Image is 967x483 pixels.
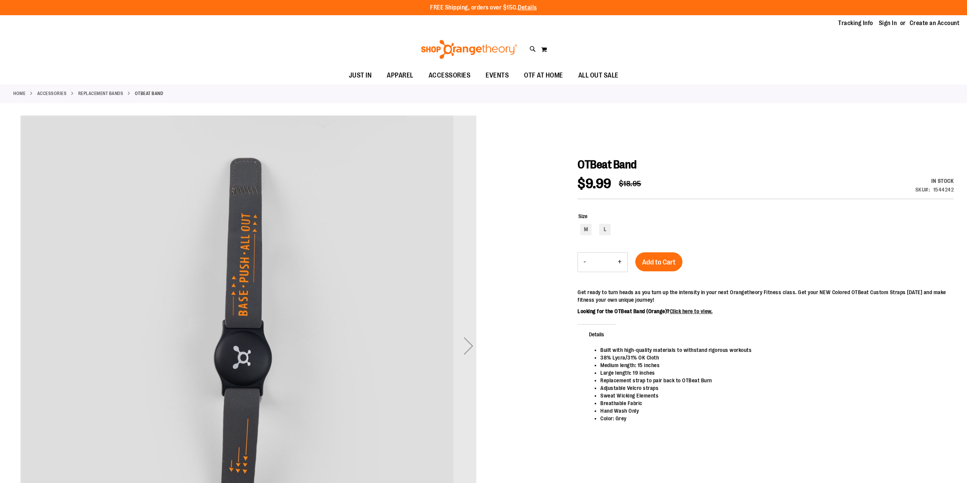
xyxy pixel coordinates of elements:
[879,19,897,27] a: Sign In
[420,40,518,59] img: Shop Orangetheory
[78,90,123,97] a: Replacement Bands
[135,90,163,97] strong: OTBeat Band
[838,19,873,27] a: Tracking Info
[600,361,946,369] li: Medium length: 15 inches
[600,377,946,384] li: Replacement strap to pair back to OTBeat Burn
[518,4,537,11] a: Details
[387,67,413,84] span: APPAREL
[600,399,946,407] li: Breathable Fabric
[600,384,946,392] li: Adjustable Velcro straps
[915,187,930,193] strong: SKU
[578,67,619,84] span: ALL OUT SALE
[429,67,471,84] span: ACCESSORIES
[600,346,946,354] li: Built with high-quality materials to withstand rigorous workouts
[915,177,954,185] div: Availability
[619,179,641,188] span: $18.95
[635,252,682,271] button: Add to Cart
[37,90,67,97] a: ACCESSORIES
[349,67,372,84] span: JUST IN
[670,308,713,314] a: Click here to view.
[600,407,946,415] li: Hand Wash Only
[578,158,637,171] span: OTBeat Band
[580,224,592,235] div: M
[486,67,509,84] span: EVENTS
[933,186,954,193] div: 1544242
[430,3,537,12] p: FREE Shipping, orders over $150.
[524,67,563,84] span: OTF AT HOME
[578,253,592,272] button: Decrease product quantity
[600,415,946,422] li: Color: Grey
[13,90,25,97] a: Home
[578,176,611,192] span: $9.99
[578,213,587,219] span: Size
[578,324,616,344] span: Details
[612,253,627,272] button: Increase product quantity
[592,253,612,271] input: Product quantity
[600,392,946,399] li: Sweat Wicking Elements
[910,19,960,27] a: Create an Account
[599,224,611,235] div: L
[642,258,676,266] span: Add to Cart
[578,288,954,304] p: Get ready to turn heads as you turn up the intensity in your next Orangetheory Fitness class. Get...
[578,308,712,314] b: Looking for the OTBeat Band (Orange)?
[600,369,946,377] li: Large length: 19 inches
[915,177,954,185] div: In stock
[600,354,946,361] li: 38% Lycra/31% OK Cloth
